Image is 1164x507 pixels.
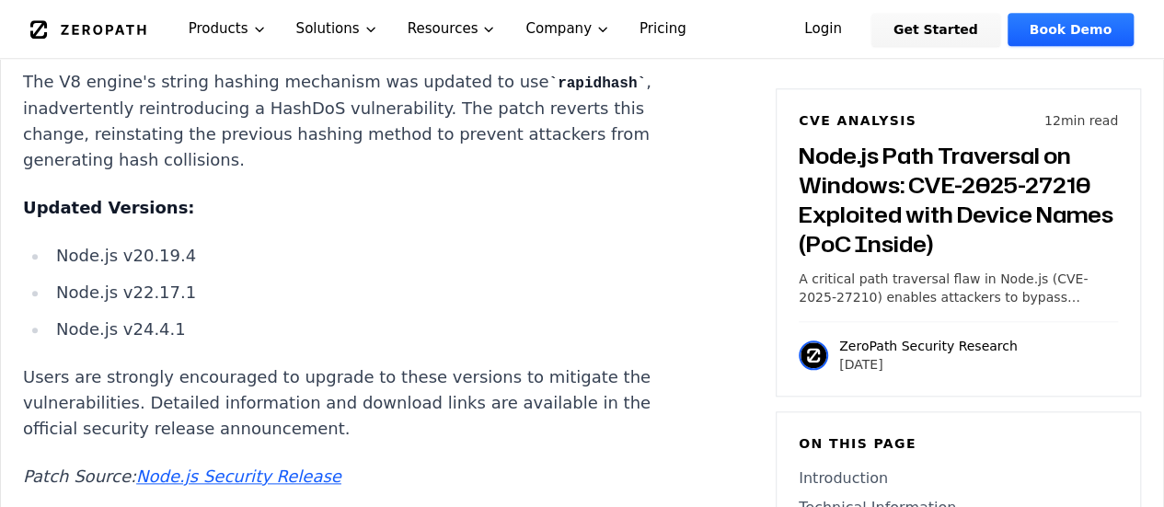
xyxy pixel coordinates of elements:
[799,467,1118,490] a: Introduction
[799,141,1118,259] h3: Node.js Path Traversal on Windows: CVE-2025-27210 Exploited with Device Names (PoC Inside)
[782,13,864,46] a: Login
[1008,13,1134,46] a: Book Demo
[49,317,708,342] li: Node.js v24.4.1
[799,434,1118,453] h6: On this page
[799,111,916,130] h6: CVE Analysis
[23,364,708,442] p: Users are strongly encouraged to upgrade to these versions to mitigate the vulnerabilities. Detai...
[799,270,1118,306] p: A critical path traversal flaw in Node.js (CVE-2025-27210) enables attackers to bypass directory ...
[799,340,828,370] img: ZeroPath Security Research
[23,69,708,173] p: The V8 engine's string hashing mechanism was updated to use , inadvertently reintroducing a HashD...
[1044,111,1118,130] p: 12 min read
[49,280,708,305] li: Node.js v22.17.1
[839,355,1018,374] p: [DATE]
[548,75,646,92] code: rapidhash
[839,337,1018,355] p: ZeroPath Security Research
[23,467,341,486] em: Patch Source:
[23,198,195,217] strong: Updated Versions:
[49,243,708,269] li: Node.js v20.19.4
[871,13,1000,46] a: Get Started
[136,467,341,486] a: Node.js Security Release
